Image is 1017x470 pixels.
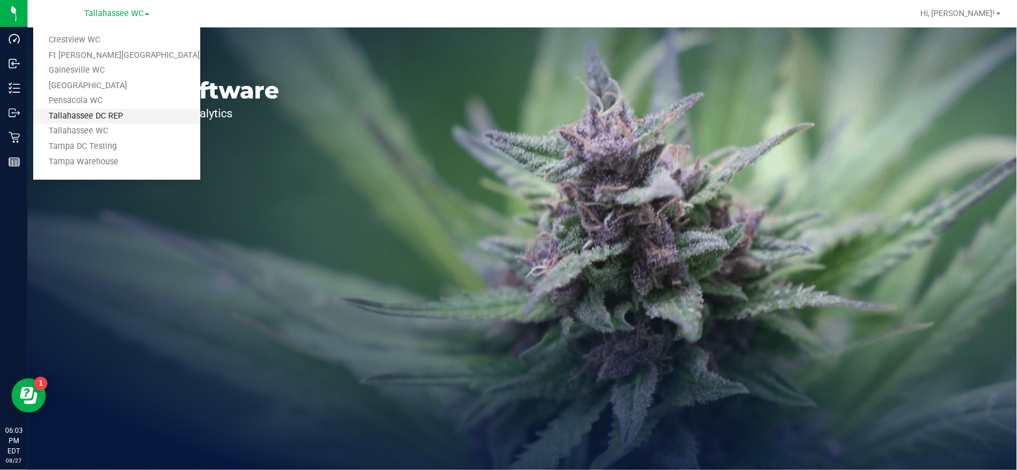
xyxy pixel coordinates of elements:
[34,377,48,390] iframe: Resource center unread badge
[33,63,200,78] a: Gainesville WC
[9,107,20,119] inline-svg: Outbound
[921,9,995,18] span: Hi, [PERSON_NAME]!
[33,155,200,170] a: Tampa Warehouse
[33,78,200,94] a: [GEOGRAPHIC_DATA]
[11,378,46,413] iframe: Resource center
[5,425,22,456] p: 06:03 PM EDT
[33,109,200,124] a: Tallahassee DC REP
[9,82,20,94] inline-svg: Inventory
[33,124,200,139] a: Tallahassee WC
[9,58,20,69] inline-svg: Inbound
[9,33,20,45] inline-svg: Dashboard
[84,9,144,18] span: Tallahassee WC
[33,93,200,109] a: Pensacola WC
[33,139,200,155] a: Tampa DC Testing
[33,33,200,48] a: Crestview WC
[5,456,22,465] p: 08/27
[33,48,200,64] a: Ft [PERSON_NAME][GEOGRAPHIC_DATA]
[9,156,20,168] inline-svg: Reports
[9,132,20,143] inline-svg: Retail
